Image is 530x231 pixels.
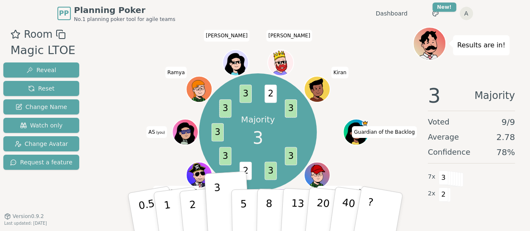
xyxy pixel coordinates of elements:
[241,114,275,125] p: Majority
[502,116,515,128] span: 9 / 9
[10,42,75,59] div: Magic LTOE
[173,120,197,144] button: Click to change your avatar
[211,123,223,141] span: 3
[460,7,473,20] button: A
[28,84,54,93] span: Reset
[26,66,56,74] span: Reveal
[266,30,312,42] span: Click to change your name
[16,103,67,111] span: Change Name
[165,67,187,78] span: Click to change your name
[331,67,349,78] span: Click to change your name
[264,161,277,180] span: 3
[219,147,231,165] span: 3
[376,9,408,18] a: Dashboard
[284,99,297,118] span: 3
[4,213,44,220] button: Version0.9.2
[317,186,363,197] span: Click to change your name
[3,155,79,170] button: Request a feature
[239,84,251,103] span: 3
[3,118,79,133] button: Watch only
[3,136,79,151] button: Change Avatar
[153,186,199,197] span: Click to change your name
[239,161,251,180] span: 2
[146,126,167,138] span: Click to change your name
[74,16,176,23] span: No.1 planning poker tool for agile teams
[428,189,435,198] span: 2 x
[428,116,450,128] span: Voted
[428,172,435,182] span: 7 x
[496,146,515,158] span: 78 %
[3,99,79,114] button: Change Name
[13,213,44,220] span: Version 0.9.2
[264,84,277,103] span: 2
[474,86,515,106] span: Majority
[439,171,448,185] span: 3
[4,221,47,226] span: Last updated: [DATE]
[10,158,72,166] span: Request a feature
[428,6,443,21] button: New!
[15,140,68,148] span: Change Avatar
[57,4,176,23] a: PPPlanning PokerNo.1 planning poker tool for agile teams
[219,99,231,118] span: 3
[428,146,470,158] span: Confidence
[439,187,448,202] span: 2
[428,131,459,143] span: Average
[428,86,441,106] span: 3
[253,125,263,151] span: 3
[3,81,79,96] button: Reset
[457,39,505,51] p: Results are in!
[284,147,297,165] span: 3
[155,131,165,135] span: (you)
[74,4,176,16] span: Planning Poker
[20,121,63,130] span: Watch only
[432,3,456,12] div: New!
[204,30,250,42] span: Click to change your name
[10,27,21,42] button: Add as favourite
[59,8,69,18] span: PP
[352,126,417,138] span: Click to change your name
[24,27,52,42] span: Room
[496,131,515,143] span: 2.78
[213,182,222,227] p: 3
[3,62,79,78] button: Reveal
[362,120,368,126] span: Guardian of the Backlog is the host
